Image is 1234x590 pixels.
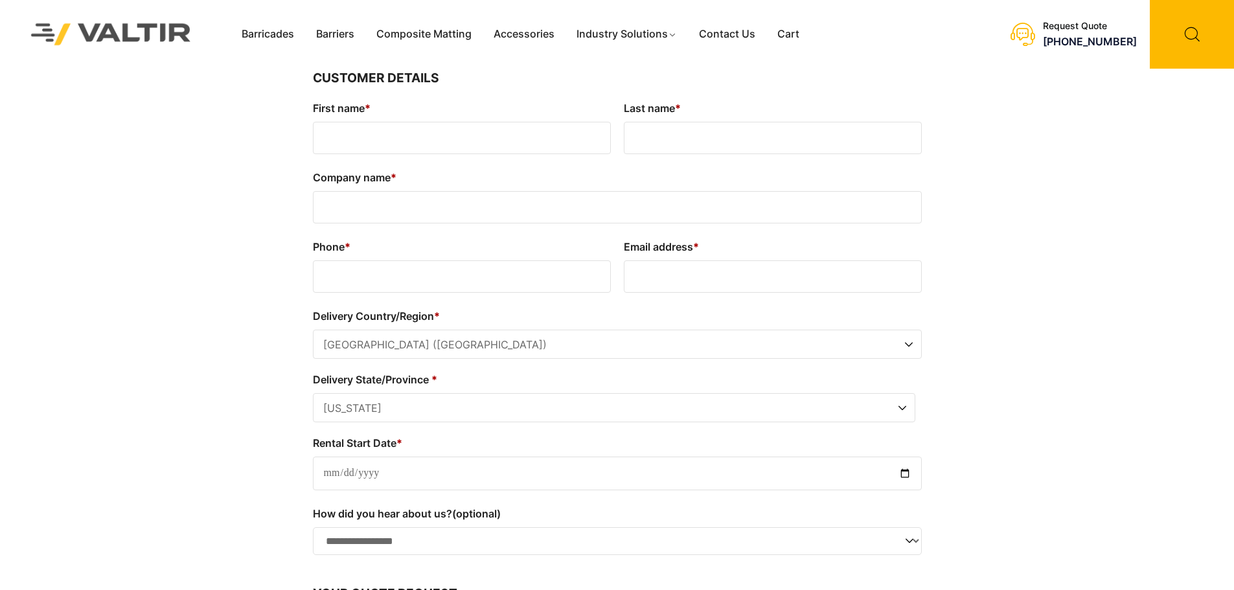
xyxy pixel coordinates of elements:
a: Contact Us [688,25,766,44]
span: Delivery State/Province [313,393,915,422]
a: [PHONE_NUMBER] [1043,35,1137,48]
a: Composite Matting [365,25,483,44]
label: Last name [624,98,922,119]
label: Company name [313,167,922,188]
abbr: required [675,102,681,115]
abbr: required [391,171,396,184]
a: Barriers [305,25,365,44]
img: Valtir Rentals [14,6,208,62]
a: Cart [766,25,810,44]
h3: Customer Details [313,69,922,88]
abbr: required [434,310,440,323]
label: How did you hear about us? [313,503,922,524]
abbr: required [345,240,350,253]
a: Barricades [231,25,305,44]
label: Delivery Country/Region [313,306,922,326]
label: Email address [624,236,922,257]
label: Phone [313,236,611,257]
label: First name [313,98,611,119]
abbr: required [396,437,402,449]
span: Delivery Country/Region [313,330,922,359]
label: Delivery State/Province [313,369,915,390]
span: California [314,394,915,423]
span: (optional) [452,507,501,520]
a: Industry Solutions [566,25,688,44]
abbr: required [365,102,371,115]
a: Accessories [483,25,566,44]
label: Rental Start Date [313,433,922,453]
span: United States (US) [314,330,921,359]
div: Request Quote [1043,21,1137,32]
abbr: required [693,240,699,253]
abbr: required [431,373,437,386]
